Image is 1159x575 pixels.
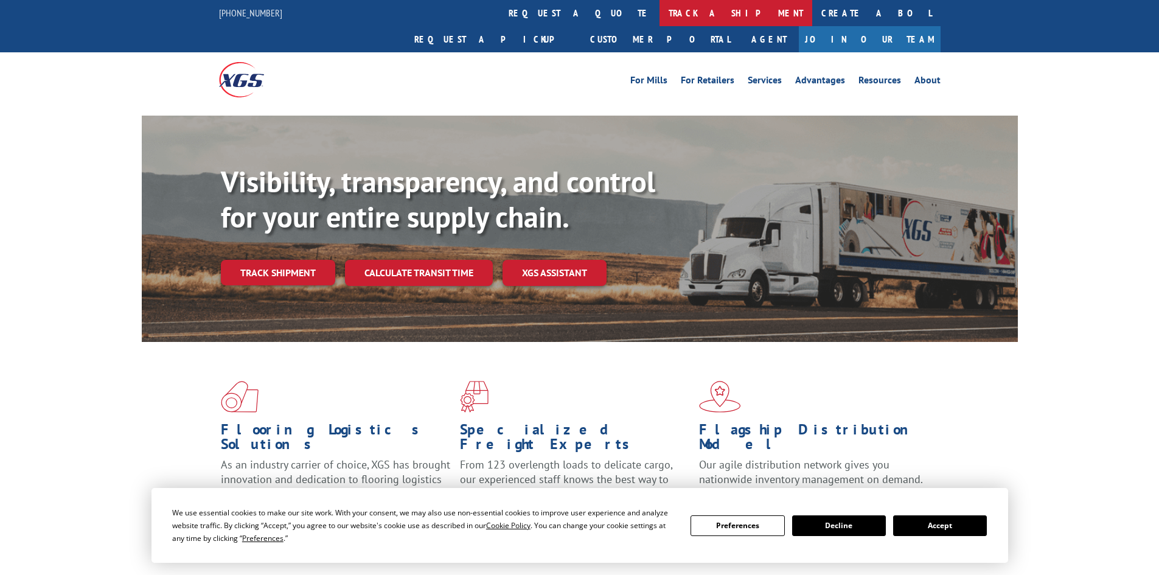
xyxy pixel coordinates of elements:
p: From 123 overlength loads to delicate cargo, our experienced staff knows the best way to move you... [460,458,690,512]
img: xgs-icon-flagship-distribution-model-red [699,381,741,413]
a: Request a pickup [405,26,581,52]
span: Cookie Policy [486,520,531,531]
button: Decline [792,515,886,536]
span: As an industry carrier of choice, XGS has brought innovation and dedication to flooring logistics... [221,458,450,501]
div: We use essential cookies to make our site work. With your consent, we may also use non-essential ... [172,506,676,545]
a: Services [748,75,782,89]
a: XGS ASSISTANT [503,260,607,286]
b: Visibility, transparency, and control for your entire supply chain. [221,162,655,235]
div: Cookie Consent Prompt [151,488,1008,563]
h1: Flagship Distribution Model [699,422,929,458]
img: xgs-icon-focused-on-flooring-red [460,381,489,413]
a: [PHONE_NUMBER] [219,7,282,19]
button: Preferences [691,515,784,536]
a: Calculate transit time [345,260,493,286]
a: Advantages [795,75,845,89]
a: Customer Portal [581,26,739,52]
a: Resources [858,75,901,89]
span: Preferences [242,533,284,543]
a: For Retailers [681,75,734,89]
h1: Flooring Logistics Solutions [221,422,451,458]
a: Join Our Team [799,26,941,52]
img: xgs-icon-total-supply-chain-intelligence-red [221,381,259,413]
span: Our agile distribution network gives you nationwide inventory management on demand. [699,458,923,486]
a: About [914,75,941,89]
a: Track shipment [221,260,335,285]
a: Agent [739,26,799,52]
h1: Specialized Freight Experts [460,422,690,458]
button: Accept [893,515,987,536]
a: For Mills [630,75,667,89]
